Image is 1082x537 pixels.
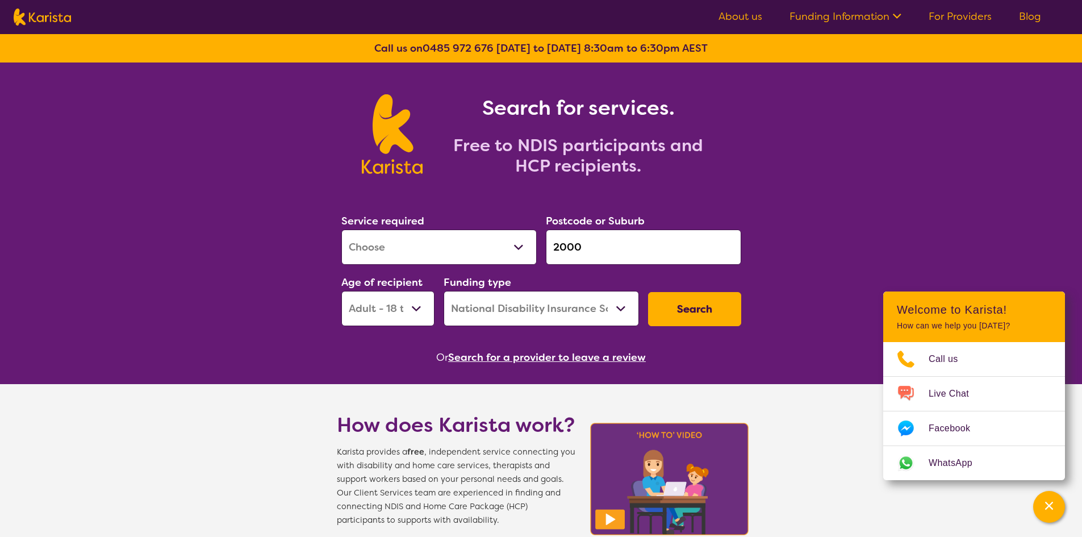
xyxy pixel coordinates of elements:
label: Postcode or Suburb [546,214,645,228]
h1: Search for services. [436,94,720,122]
p: How can we help you [DATE]? [897,321,1051,331]
div: Channel Menu [883,292,1065,480]
h2: Welcome to Karista! [897,303,1051,317]
a: About us [718,10,762,23]
button: Channel Menu [1033,491,1065,523]
button: Search [648,292,741,326]
span: Or [436,349,448,366]
label: Age of recipient [341,276,423,289]
h1: How does Karista work? [337,411,575,439]
span: Live Chat [929,385,983,402]
input: Type [546,230,741,265]
b: free [407,447,424,457]
label: Service required [341,214,424,228]
button: Search for a provider to leave a review [448,349,646,366]
a: 0485 972 676 [423,41,494,55]
a: Blog [1019,10,1041,23]
img: Karista logo [14,9,71,26]
ul: Choose channel [883,342,1065,480]
label: Funding type [444,276,511,289]
span: WhatsApp [929,455,986,472]
b: Call us on [DATE] to [DATE] 8:30am to 6:30pm AEST [374,41,708,55]
span: Karista provides a , independent service connecting you with disability and home care services, t... [337,446,575,527]
span: Call us [929,351,972,368]
a: Funding Information [789,10,901,23]
a: Web link opens in a new tab. [883,446,1065,480]
span: Facebook [929,420,984,437]
img: Karista logo [362,94,423,174]
h2: Free to NDIS participants and HCP recipients. [436,135,720,176]
a: For Providers [929,10,992,23]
